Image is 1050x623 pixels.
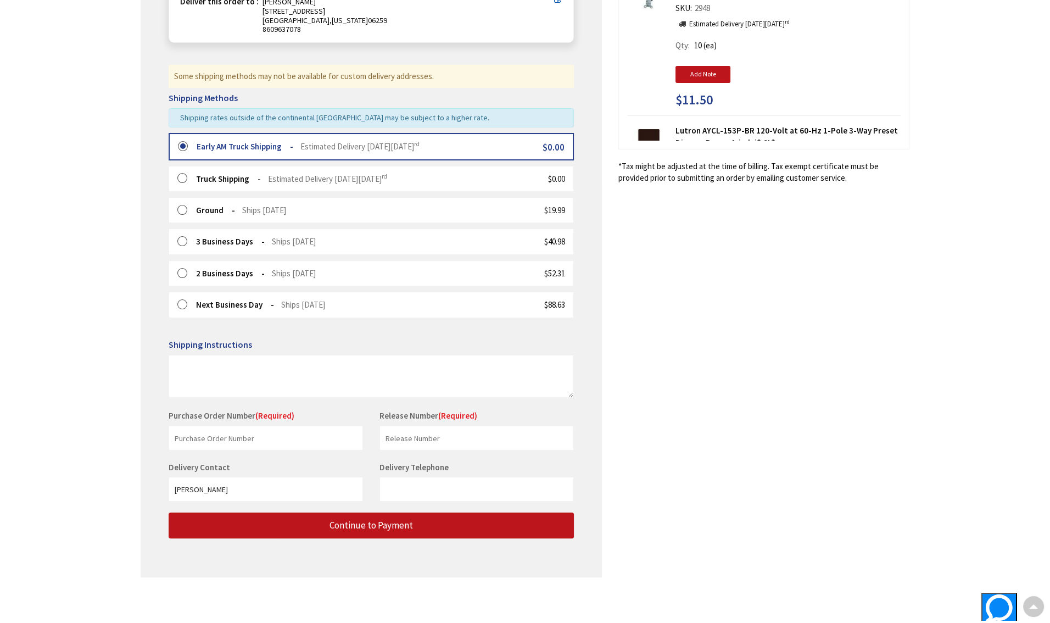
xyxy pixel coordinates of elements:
img: Lutron AYCL-153P-BR 120-Volt at 60-Hz 1-Pole 3-Way Preset Dimmer Brown Ariadni® CL® [632,129,666,163]
span: [STREET_ADDRESS] [262,6,325,16]
button: Continue to Payment [169,513,574,538]
strong: Next Business Day [196,299,274,310]
span: $0.00 [543,141,565,153]
span: Continue to Payment [329,519,413,531]
span: Ships [DATE] [281,299,325,310]
span: Ships [DATE] [242,205,286,215]
label: Release Number [379,410,477,421]
span: Estimated Delivery [DATE][DATE] [268,174,387,184]
span: Qty [675,40,688,51]
strong: 2 Business Days [196,268,265,279]
: *Tax might be adjusted at the time of billing. Tax exempt certificate must be provided prior to s... [618,160,909,184]
span: $19.99 [544,205,565,215]
strong: Ground [196,205,235,215]
span: $40.98 [544,236,565,247]
input: Release Number [379,426,574,450]
sup: rd [414,140,420,148]
div: Some shipping methods may not be available for custom delivery addresses. [169,65,574,87]
strong: Lutron AYCL-153P-BR 120-Volt at 60-Hz 1-Pole 3-Way Preset Dimmer Brown Ariadni® CL® [675,125,901,148]
span: Shipping Instructions [169,339,252,350]
span: (Required) [255,410,294,421]
span: (Required) [438,410,477,421]
span: Ships [DATE] [272,268,316,279]
label: Purchase Order Number [169,410,294,421]
span: Estimated Delivery [DATE][DATE] [300,141,420,152]
span: (ea) [703,40,717,51]
span: $11.50 [675,93,713,107]
span: [US_STATE] [332,15,368,25]
div: SKU: [675,2,713,18]
label: Delivery Telephone [379,462,451,472]
span: 8609637078 [262,24,301,34]
strong: Early AM Truck Shipping [197,141,293,152]
sup: rd [382,173,387,180]
iframe: Opens a widget where you can find more information [943,593,1017,620]
span: 2948 [692,3,713,13]
span: $52.31 [544,268,565,279]
span: $0.00 [548,174,565,184]
sup: rd [785,18,790,25]
strong: Truck Shipping [196,174,261,184]
strong: 3 Business Days [196,236,265,247]
span: 10 [694,40,702,51]
span: Shipping rates outside of the continental [GEOGRAPHIC_DATA] may be subject to a higher rate. [180,113,489,123]
span: Ships [DATE] [272,236,316,247]
span: [GEOGRAPHIC_DATA], [262,15,332,25]
input: Purchase Order Number [169,426,363,450]
label: Delivery Contact [169,462,233,472]
span: $88.63 [544,299,565,310]
span: 06259 [368,15,387,25]
p: Estimated Delivery [DATE][DATE] [689,19,790,30]
h5: Shipping Methods [169,93,574,103]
